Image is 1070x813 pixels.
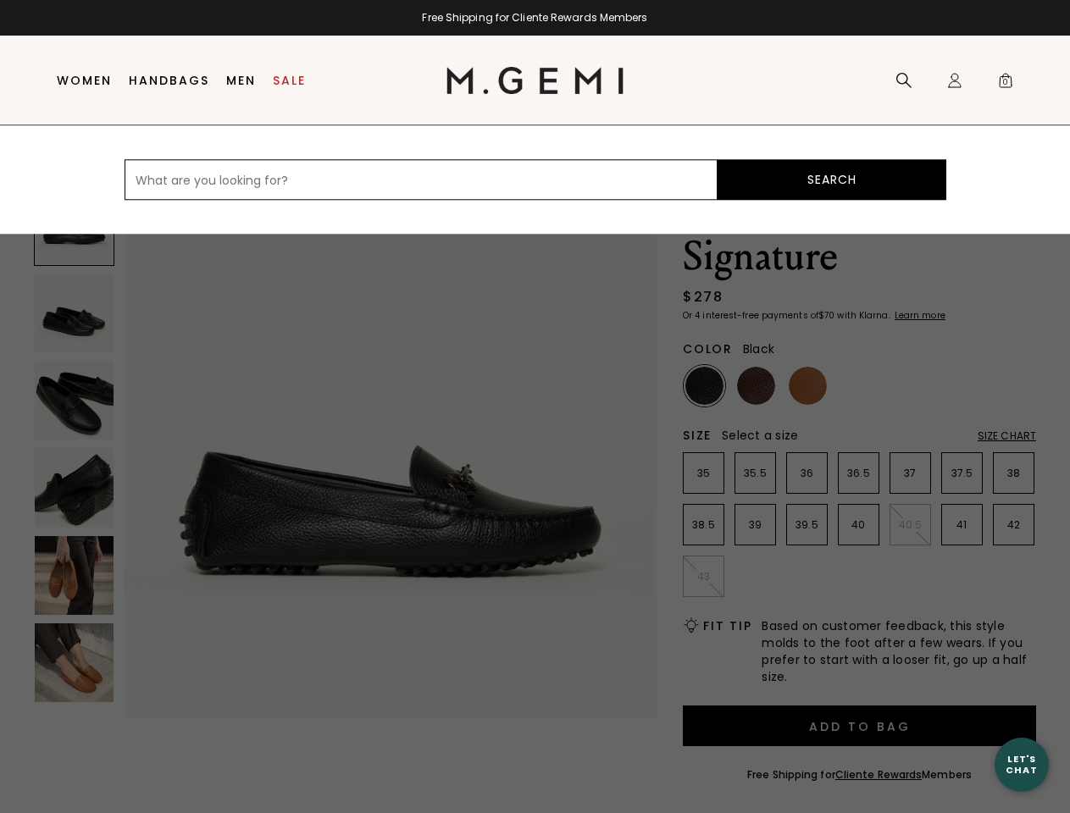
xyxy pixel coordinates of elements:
img: M.Gemi [446,67,624,94]
span: 0 [997,75,1014,92]
button: Search [718,159,946,200]
a: Sale [273,74,306,87]
a: Women [57,74,112,87]
a: Men [226,74,256,87]
input: What are you looking for? [125,159,718,200]
a: Handbags [129,74,209,87]
div: Let's Chat [995,754,1049,775]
